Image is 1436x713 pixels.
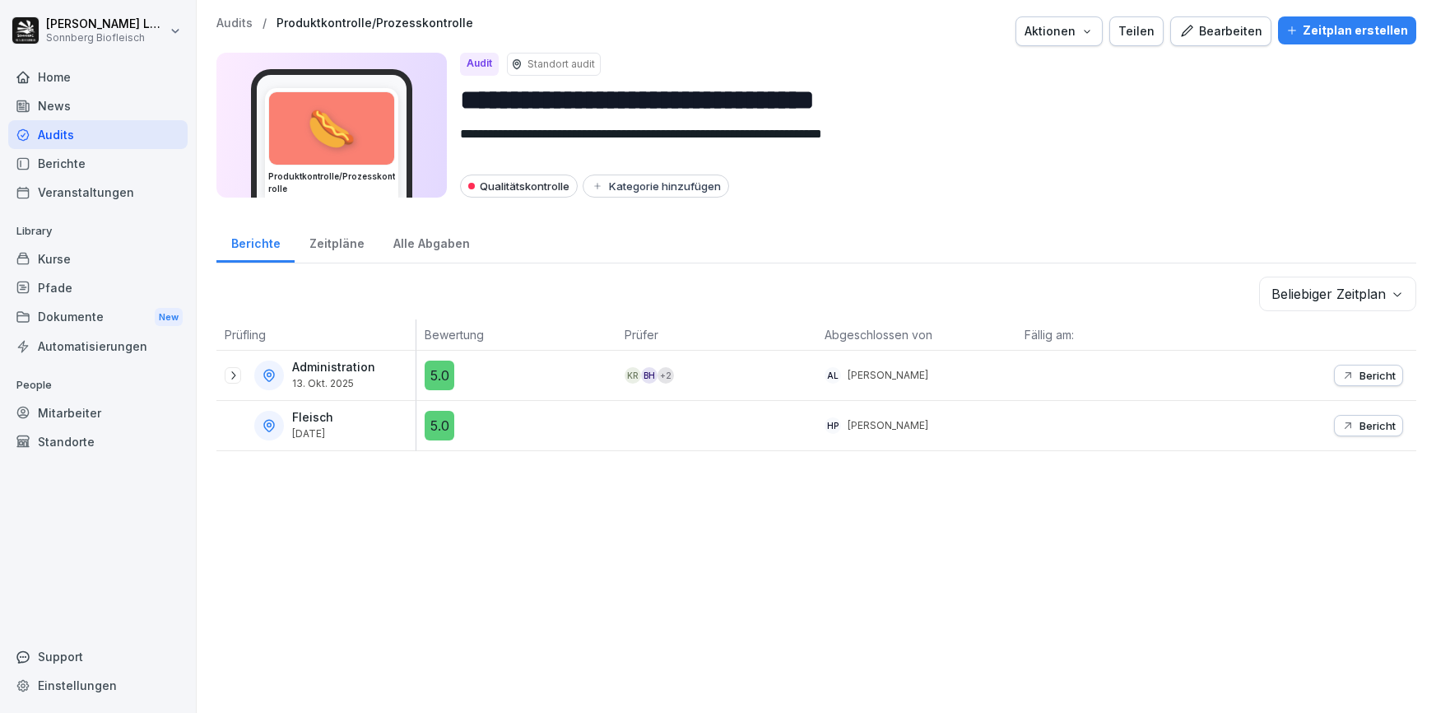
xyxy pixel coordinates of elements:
[292,428,333,440] p: [DATE]
[8,427,188,456] a: Standorte
[460,175,578,198] div: Qualitätskontrolle
[8,642,188,671] div: Support
[268,170,395,195] h3: Produktkontrolle/Prozesskontrolle
[155,308,183,327] div: New
[425,361,454,390] div: 5.0
[425,326,608,343] p: Bewertung
[1359,369,1396,382] p: Bericht
[1334,365,1403,386] button: Bericht
[583,175,729,198] button: Kategorie hinzufügen
[848,368,928,383] p: [PERSON_NAME]
[263,16,267,30] p: /
[8,91,188,120] a: News
[8,671,188,700] a: Einstellungen
[8,120,188,149] a: Audits
[460,53,499,76] div: Audit
[1334,415,1403,436] button: Bericht
[269,92,394,165] div: 🌭
[8,302,188,333] a: DokumenteNew
[1170,16,1271,46] button: Bearbeiten
[616,319,816,351] th: Prüfer
[825,417,841,434] div: HP
[8,245,188,273] a: Kurse
[1025,22,1094,40] div: Aktionen
[825,367,841,384] div: AL
[8,398,188,427] a: Mitarbeiter
[292,411,333,425] p: Fleisch
[292,378,375,389] p: 13. Okt. 2025
[8,63,188,91] a: Home
[1118,22,1155,40] div: Teilen
[8,273,188,302] a: Pfade
[1278,16,1416,44] button: Zeitplan erstellen
[1179,22,1262,40] div: Bearbeiten
[46,32,166,44] p: Sonnberg Biofleisch
[1359,419,1396,432] p: Bericht
[848,418,928,433] p: [PERSON_NAME]
[641,367,658,384] div: BH
[295,221,379,263] a: Zeitpläne
[625,367,641,384] div: KR
[46,17,166,31] p: [PERSON_NAME] Lumetsberger
[591,179,721,193] div: Kategorie hinzufügen
[8,178,188,207] a: Veranstaltungen
[8,332,188,361] a: Automatisierungen
[8,149,188,178] a: Berichte
[216,221,295,263] a: Berichte
[277,16,473,30] a: Produktkontrolle/Prozesskontrolle
[1016,319,1216,351] th: Fällig am:
[1109,16,1164,46] button: Teilen
[425,411,454,440] div: 5.0
[527,57,595,72] p: Standort audit
[225,326,407,343] p: Prüfling
[825,326,1008,343] p: Abgeschlossen von
[1286,21,1408,40] div: Zeitplan erstellen
[8,218,188,245] p: Library
[8,372,188,398] p: People
[379,221,484,263] a: Alle Abgaben
[292,361,375,375] p: Administration
[216,16,253,30] a: Audits
[658,367,674,384] div: + 2
[8,302,188,333] div: Dokumente
[1015,16,1103,46] button: Aktionen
